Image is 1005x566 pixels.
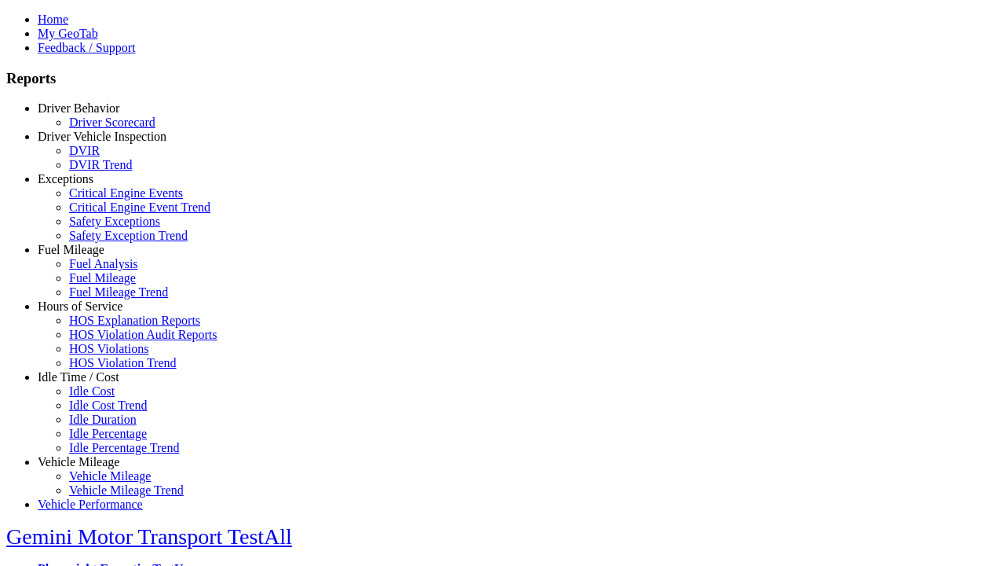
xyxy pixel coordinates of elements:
[69,285,168,299] a: Fuel Mileage Trend
[69,342,148,355] a: HOS Violations
[38,498,143,511] a: Vehicle Performance
[38,41,135,54] a: Feedback / Support
[69,399,148,412] a: Idle Cost Trend
[69,384,115,398] a: Idle Cost
[6,70,999,87] h3: Reports
[38,300,122,313] a: Hours of Service
[69,427,147,440] a: Idle Percentage
[69,186,183,200] a: Critical Engine Events
[69,200,210,214] a: Critical Engine Event Trend
[38,101,119,115] a: Driver Behavior
[69,257,138,270] a: Fuel Analysis
[38,172,93,186] a: Exceptions
[69,271,136,285] a: Fuel Mileage
[6,524,292,549] a: Gemini Motor Transport TestAll
[69,356,177,369] a: HOS Violation Trend
[38,13,68,26] a: Home
[38,130,166,143] a: Driver Vehicle Inspection
[38,27,98,40] a: My GeoTab
[38,370,119,384] a: Idle Time / Cost
[69,158,132,171] a: DVIR Trend
[69,116,155,129] a: Driver Scorecard
[69,413,137,426] a: Idle Duration
[69,328,217,341] a: HOS Violation Audit Reports
[69,314,200,327] a: HOS Explanation Reports
[38,243,104,256] a: Fuel Mileage
[69,483,184,497] a: Vehicle Mileage Trend
[69,215,160,228] a: Safety Exceptions
[69,441,179,454] a: Idle Percentage Trend
[69,229,188,242] a: Safety Exception Trend
[69,469,151,483] a: Vehicle Mileage
[69,144,100,157] a: DVIR
[38,455,119,469] a: Vehicle Mileage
